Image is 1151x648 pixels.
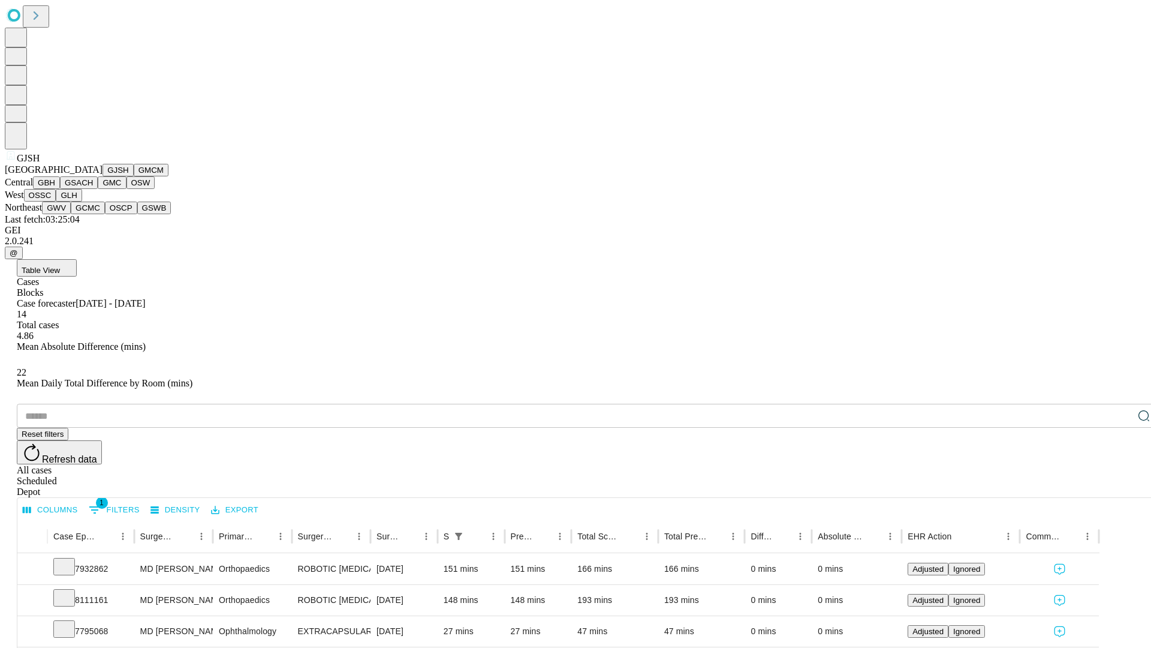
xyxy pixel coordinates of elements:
button: Sort [468,528,485,545]
button: Export [208,501,261,520]
span: GJSH [17,153,40,163]
button: Menu [418,528,435,545]
div: MD [PERSON_NAME] [PERSON_NAME] Md [140,585,207,616]
div: Scheduled In Room Duration [444,532,449,541]
button: Sort [255,528,272,545]
button: Sort [953,528,969,545]
span: Total cases [17,320,59,330]
div: Case Epic Id [53,532,97,541]
div: 1 active filter [450,528,467,545]
span: Central [5,177,33,187]
button: Menu [351,528,367,545]
div: 8111161 [53,585,128,616]
button: OSCP [105,202,137,214]
div: 151 mins [444,554,499,584]
span: Northeast [5,202,42,212]
div: Surgery Date [376,532,400,541]
div: [DATE] [376,585,432,616]
span: Mean Absolute Difference (mins) [17,341,146,352]
button: Expand [23,622,41,643]
button: Show filters [450,528,467,545]
button: Expand [23,559,41,580]
div: Orthopaedics [219,554,285,584]
div: 47 mins [577,616,652,647]
button: Density [147,501,203,520]
span: 22 [17,367,26,377]
div: 7932862 [53,554,128,584]
span: Adjusted [912,627,944,636]
div: ROBOTIC [MEDICAL_DATA] KNEE TOTAL [298,554,364,584]
button: Sort [865,528,882,545]
div: 0 mins [818,554,896,584]
button: Refresh data [17,440,102,464]
span: Ignored [953,627,980,636]
div: 193 mins [577,585,652,616]
button: @ [5,247,23,259]
button: Sort [775,528,792,545]
button: Ignored [948,625,985,638]
div: GEI [5,225,1146,236]
div: ROBOTIC [MEDICAL_DATA] KNEE TOTAL [298,585,364,616]
button: Menu [1000,528,1017,545]
div: 0 mins [751,554,806,584]
div: Difference [751,532,774,541]
span: [GEOGRAPHIC_DATA] [5,164,103,175]
div: Comments [1026,532,1060,541]
button: GSWB [137,202,171,214]
span: West [5,190,24,200]
button: Sort [1062,528,1079,545]
button: Adjusted [908,625,948,638]
button: GBH [33,176,60,189]
button: Expand [23,590,41,611]
button: OSW [126,176,155,189]
button: Menu [725,528,742,545]
button: GLH [56,189,82,202]
button: GWV [42,202,71,214]
div: 0 mins [751,616,806,647]
button: GCMC [71,202,105,214]
button: Menu [272,528,289,545]
div: 47 mins [664,616,739,647]
div: Surgeon Name [140,532,175,541]
button: Sort [176,528,193,545]
button: Sort [334,528,351,545]
div: 0 mins [818,585,896,616]
div: Total Predicted Duration [664,532,707,541]
div: 7795068 [53,616,128,647]
button: Adjusted [908,594,948,607]
div: Predicted In Room Duration [511,532,534,541]
button: Adjusted [908,563,948,575]
button: Menu [882,528,899,545]
div: Ophthalmology [219,616,285,647]
button: GMC [98,176,126,189]
span: Adjusted [912,565,944,574]
button: Table View [17,259,77,277]
div: Orthopaedics [219,585,285,616]
div: [DATE] [376,554,432,584]
div: Primary Service [219,532,254,541]
button: Show filters [86,500,143,520]
div: MD [PERSON_NAME] [140,616,207,647]
div: Total Scheduled Duration [577,532,620,541]
button: Menu [1079,528,1096,545]
span: Table View [22,266,60,275]
span: [DATE] - [DATE] [76,298,145,308]
span: Adjusted [912,596,944,605]
div: 148 mins [511,585,566,616]
button: GMCM [134,164,168,176]
button: Menu [193,528,210,545]
button: Sort [535,528,552,545]
span: 14 [17,309,26,319]
button: Ignored [948,594,985,607]
button: Menu [552,528,568,545]
div: [DATE] [376,616,432,647]
button: OSSC [24,189,56,202]
div: 0 mins [751,585,806,616]
span: Mean Daily Total Difference by Room (mins) [17,378,192,388]
span: Ignored [953,565,980,574]
span: Ignored [953,596,980,605]
div: 166 mins [577,554,652,584]
div: Surgery Name [298,532,333,541]
span: Last fetch: 03:25:04 [5,214,80,224]
button: Sort [98,528,115,545]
